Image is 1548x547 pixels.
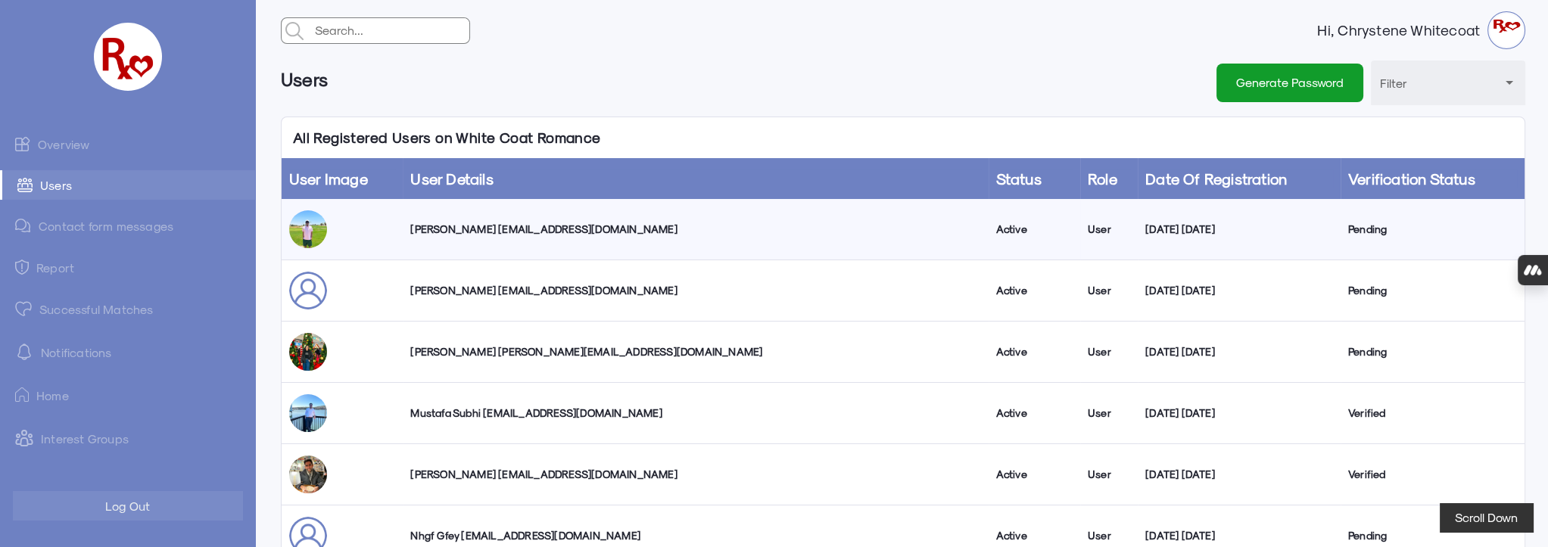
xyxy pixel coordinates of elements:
p: All Registered Users on White Coat Romance [282,117,612,158]
button: Scroll Down [1440,503,1533,532]
div: User [1088,528,1130,543]
img: notification-default-white.svg [15,343,33,361]
a: Date of Registration [1145,169,1287,188]
div: Pending [1348,283,1517,298]
div: [DATE] [DATE] [1145,467,1333,482]
div: Mustafa Subhi [EMAIL_ADDRESS][DOMAIN_NAME] [410,406,980,421]
div: Active [996,222,1073,237]
img: admin-ic-report.svg [15,260,29,275]
div: Pending [1348,528,1517,543]
div: Nhgf Gfey [EMAIL_ADDRESS][DOMAIN_NAME] [410,528,980,543]
div: [DATE] [DATE] [1145,283,1333,298]
div: [DATE] [DATE] [1145,406,1333,421]
a: Role [1088,169,1117,188]
a: User Details [410,169,493,188]
div: [PERSON_NAME] [EMAIL_ADDRESS][DOMAIN_NAME] [410,467,980,482]
img: a2rzr2ubybcxl6bfrvql.jpg [289,333,327,371]
img: ic-home.png [15,387,29,402]
h6: Users [281,61,329,98]
div: [PERSON_NAME] [PERSON_NAME][EMAIL_ADDRESS][DOMAIN_NAME] [410,344,980,359]
div: Verified [1348,406,1517,421]
div: [PERSON_NAME] [EMAIL_ADDRESS][DOMAIN_NAME] [410,222,980,237]
img: admin-ic-contact-message.svg [15,219,31,233]
a: User Image [289,169,368,188]
strong: Hi, Chrystene Whitecoat [1317,23,1487,38]
img: intrestGropus.svg [15,429,33,447]
img: admin-search.svg [282,18,307,44]
img: j8rm6diuudb2zhodyyd1.jpg [289,455,327,493]
img: hepefii1enecpmcpsbcs.jpg [289,394,327,432]
a: Status [996,169,1042,188]
div: Verified [1348,467,1517,482]
div: Active [996,467,1073,482]
input: Search... [311,18,469,42]
img: matched.svg [15,301,32,316]
div: Active [996,283,1073,298]
div: [DATE] [DATE] [1145,528,1333,543]
img: user_sepfus.png [289,272,327,309]
div: User [1088,283,1130,298]
div: Active [996,406,1073,421]
img: gym6qtfsqojxq4r5xafh.jpg [289,210,327,248]
div: Pending [1348,344,1517,359]
div: Active [996,528,1073,543]
img: admin-ic-users.svg [17,178,33,192]
div: User [1088,344,1130,359]
div: User [1088,222,1130,237]
div: User [1088,406,1130,421]
img: admin-ic-overview.svg [15,136,30,151]
div: User [1088,467,1130,482]
div: [DATE] [DATE] [1145,222,1333,237]
div: [DATE] [DATE] [1145,344,1333,359]
div: Pending [1348,222,1517,237]
a: Verification Status [1348,169,1475,188]
div: [PERSON_NAME] [EMAIL_ADDRESS][DOMAIN_NAME] [410,283,980,298]
button: Generate Password [1216,64,1363,101]
button: Log Out [13,491,243,521]
div: Active [996,344,1073,359]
